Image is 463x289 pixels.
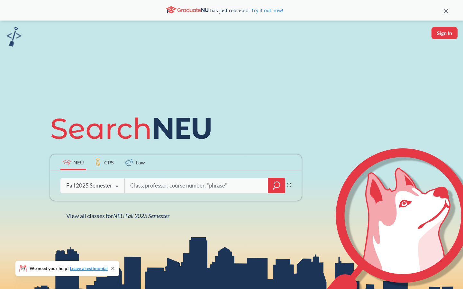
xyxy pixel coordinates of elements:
a: sandbox logo [6,27,22,48]
span: has just released! [210,7,283,14]
span: NEU Fall 2025 Semester [113,212,169,219]
span: CPS [104,159,114,166]
button: Sign In [431,27,458,39]
span: View all classes for [66,212,169,219]
div: Fall 2025 Semester [66,182,112,189]
input: Class, professor, course number, "phrase" [130,179,263,192]
div: magnifying glass [268,178,285,193]
img: sandbox logo [6,27,22,47]
span: We need your help! [30,266,108,271]
span: Law [136,159,145,166]
span: NEU [73,159,84,166]
svg: magnifying glass [273,181,280,190]
a: Leave a testimonial [70,266,108,271]
a: Try it out now! [250,7,283,13]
